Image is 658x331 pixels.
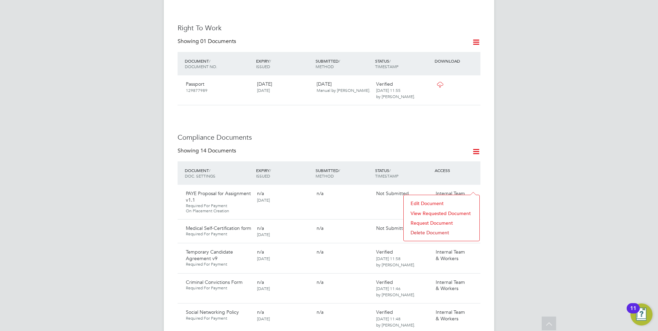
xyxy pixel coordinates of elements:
[257,87,270,93] span: [DATE]
[186,285,252,291] span: Required For Payment
[376,225,409,231] span: Not Submitted
[257,309,264,315] span: n/a
[183,55,254,73] div: DOCUMENT
[256,64,270,69] span: ISSUED
[314,164,373,182] div: SUBMITTED
[389,58,391,64] span: /
[316,64,334,69] span: METHOD
[317,279,323,285] span: n/a
[209,168,210,173] span: /
[314,55,373,73] div: SUBMITTED
[254,55,314,73] div: EXPIRY
[257,197,270,203] span: [DATE]
[186,309,239,315] span: Social Networking Policy
[376,87,401,93] span: [DATE] 11:55
[375,173,399,179] span: TIMESTAMP
[200,38,236,45] span: 01 Documents
[186,231,252,237] span: Required For Payment
[257,286,270,291] span: [DATE]
[257,190,264,196] span: n/a
[209,58,210,64] span: /
[407,218,476,228] li: Request Document
[269,168,271,173] span: /
[436,190,465,203] span: Internal Team & Workers
[257,256,270,261] span: [DATE]
[339,58,340,64] span: /
[200,147,236,154] span: 14 Documents
[316,173,334,179] span: METHOD
[186,316,252,321] span: Required For Payment
[376,316,415,328] span: [DATE] 11:48 by [PERSON_NAME].
[256,173,270,179] span: ISSUED
[257,249,264,255] span: n/a
[186,203,252,209] span: Required For Payment
[376,190,409,196] span: Not Submitted
[376,249,393,255] span: Verified
[373,164,433,182] div: STATUS
[389,168,391,173] span: /
[375,64,399,69] span: TIMESTAMP
[269,58,271,64] span: /
[183,164,254,182] div: DOCUMENT
[186,87,208,93] span: 129877989
[186,208,252,214] span: On Placement Creation
[630,303,652,325] button: Open Resource Center, 11 new notifications
[407,228,476,237] li: Delete Document
[183,78,254,96] div: Passport
[376,286,415,297] span: [DATE] 11:46 by [PERSON_NAME].
[186,225,251,231] span: Medical Self-Certification form
[178,147,237,154] div: Showing
[376,94,415,99] span: by [PERSON_NAME].
[339,168,340,173] span: /
[376,309,393,315] span: Verified
[254,78,314,96] div: [DATE]
[254,164,314,182] div: EXPIRY
[376,256,415,267] span: [DATE] 11:58 by [PERSON_NAME].
[630,308,636,317] div: 11
[257,316,270,321] span: [DATE]
[376,279,393,285] span: Verified
[178,23,480,32] h3: Right To Work
[257,232,270,237] span: [DATE]
[314,78,373,96] div: [DATE]
[373,55,433,73] div: STATUS
[436,279,465,291] span: Internal Team & Workers
[186,249,233,261] span: Temporary Candidate Agreement v9
[186,279,243,285] span: Criminal Convictions Form
[433,164,480,177] div: ACCESS
[186,261,252,267] span: Required For Payment
[185,173,215,179] span: DOC. SETTINGS
[317,190,323,196] span: n/a
[186,190,251,203] span: PAYE Proposal for Assignment v1.1
[178,133,480,142] h3: Compliance Documents
[317,249,323,255] span: n/a
[433,55,480,67] div: DOWNLOAD
[407,209,476,218] li: View Requested Document
[317,309,323,315] span: n/a
[376,81,393,87] span: Verified
[257,225,264,231] span: n/a
[185,64,217,69] span: DOCUMENT NO.
[436,309,465,321] span: Internal Team & Workers
[407,199,476,208] li: Edit Document
[257,279,264,285] span: n/a
[317,87,370,93] span: Manual by [PERSON_NAME].
[436,249,465,261] span: Internal Team & Workers
[317,225,323,231] span: n/a
[178,38,237,45] div: Showing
